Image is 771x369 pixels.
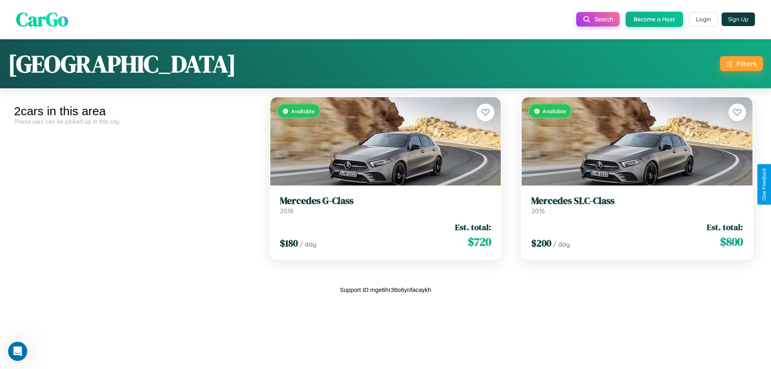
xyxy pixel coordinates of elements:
h1: [GEOGRAPHIC_DATA] [8,47,236,80]
span: CarGo [16,6,68,33]
span: Available [543,108,566,114]
div: 2 cars in this area [14,104,254,118]
span: $ 180 [280,236,298,250]
span: Est. total: [455,221,491,233]
h3: Mercedes G-Class [280,195,492,207]
button: Filters [720,56,763,71]
button: Search [576,12,620,27]
button: Login [689,12,718,27]
h3: Mercedes SLC-Class [531,195,743,207]
a: Mercedes SLC-Class2016 [531,195,743,215]
a: Mercedes G-Class2018 [280,195,492,215]
span: Available [291,108,315,114]
span: $ 200 [531,236,551,250]
button: Become a Host [626,12,683,27]
span: / day [553,240,570,248]
span: 2016 [531,207,545,215]
span: $ 720 [468,234,491,250]
button: Sign Up [722,12,755,26]
span: Search [595,16,613,23]
span: Est. total: [707,221,743,233]
span: / day [300,240,316,248]
div: These cars can be picked up in this city. [14,118,254,125]
div: Give Feedback [761,168,767,201]
div: Filters [736,59,757,68]
iframe: Intercom live chat [8,342,27,361]
span: $ 800 [720,234,743,250]
span: 2018 [280,207,294,215]
p: Support ID: mge6hr38o6ynfacaykh [340,284,431,295]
